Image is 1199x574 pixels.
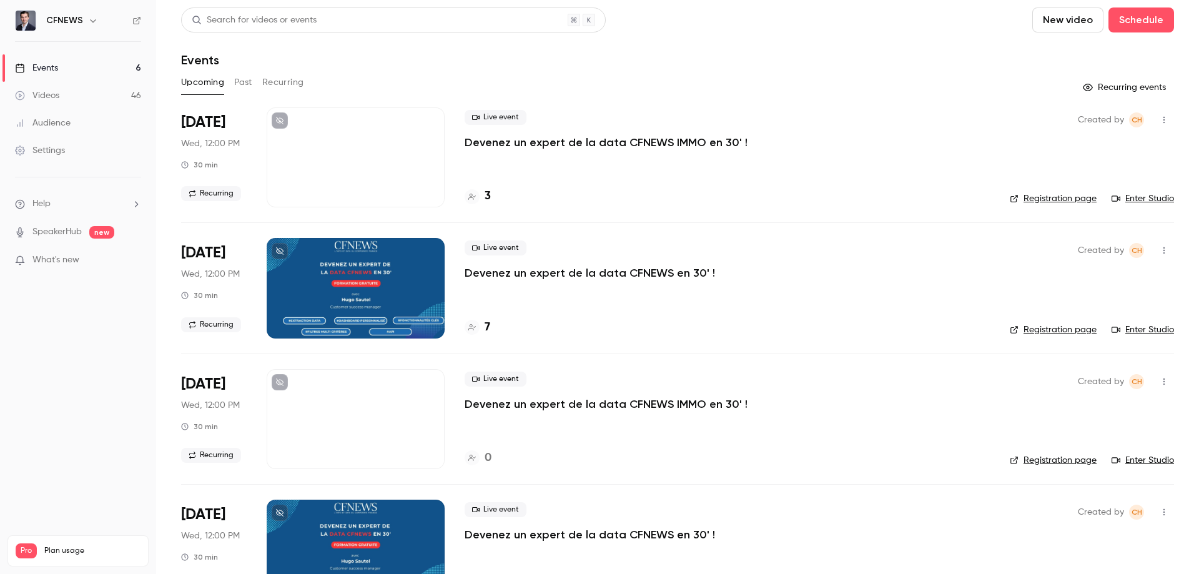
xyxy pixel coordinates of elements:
a: Devenez un expert de la data CFNEWS IMMO en 30' ! [465,397,748,412]
a: Registration page [1010,324,1097,336]
span: Created by [1078,243,1124,258]
span: cH [1132,243,1142,258]
div: Oct 1 Wed, 12:00 PM (Europe/Paris) [181,369,247,469]
h4: 0 [485,450,491,467]
a: Devenez un expert de la data CFNEWS en 30' ! [465,265,715,280]
span: new [89,226,114,239]
img: CFNEWS [16,11,36,31]
li: help-dropdown-opener [15,197,141,210]
a: Registration page [1010,192,1097,205]
span: [DATE] [181,374,225,394]
div: 30 min [181,160,218,170]
span: cH [1132,505,1142,520]
a: Enter Studio [1112,192,1174,205]
span: Recurring [181,186,241,201]
span: Live event [465,110,526,125]
span: [DATE] [181,243,225,263]
iframe: Noticeable Trigger [126,255,141,266]
span: Recurring [181,448,241,463]
button: New video [1032,7,1103,32]
h6: CFNEWS [46,14,83,27]
button: Schedule [1108,7,1174,32]
span: Live event [465,372,526,387]
span: Recurring [181,317,241,332]
div: 30 min [181,552,218,562]
button: Recurring [262,72,304,92]
span: Wed, 12:00 PM [181,399,240,412]
span: clemence Hasenrader [1129,112,1144,127]
span: What's new [32,254,79,267]
h4: 7 [485,319,490,336]
span: Pro [16,543,37,558]
a: SpeakerHub [32,225,82,239]
span: clemence Hasenrader [1129,505,1144,520]
span: Wed, 12:00 PM [181,530,240,542]
a: Enter Studio [1112,324,1174,336]
span: clemence Hasenrader [1129,374,1144,389]
span: Created by [1078,374,1124,389]
div: Sep 10 Wed, 12:00 PM (Europe/Paris) [181,107,247,207]
div: Events [15,62,58,74]
span: cH [1132,112,1142,127]
div: 30 min [181,422,218,432]
span: cH [1132,374,1142,389]
span: Plan usage [44,546,141,556]
h1: Events [181,52,219,67]
div: Audience [15,117,71,129]
span: Help [32,197,51,210]
button: Upcoming [181,72,224,92]
button: Recurring events [1077,77,1174,97]
span: Created by [1078,112,1124,127]
a: Devenez un expert de la data CFNEWS en 30' ! [465,527,715,542]
a: Enter Studio [1112,454,1174,467]
a: Devenez un expert de la data CFNEWS IMMO en 30' ! [465,135,748,150]
span: [DATE] [181,505,225,525]
div: Settings [15,144,65,157]
span: Live event [465,502,526,517]
a: 0 [465,450,491,467]
button: Past [234,72,252,92]
span: [DATE] [181,112,225,132]
div: 30 min [181,290,218,300]
span: clemence Hasenrader [1129,243,1144,258]
h4: 3 [485,188,491,205]
span: Wed, 12:00 PM [181,137,240,150]
div: Sep 17 Wed, 12:00 PM (Europe/Paris) [181,238,247,338]
span: Live event [465,240,526,255]
div: Search for videos or events [192,14,317,27]
span: Wed, 12:00 PM [181,268,240,280]
a: 3 [465,188,491,205]
a: Registration page [1010,454,1097,467]
a: 7 [465,319,490,336]
span: Created by [1078,505,1124,520]
div: Videos [15,89,59,102]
